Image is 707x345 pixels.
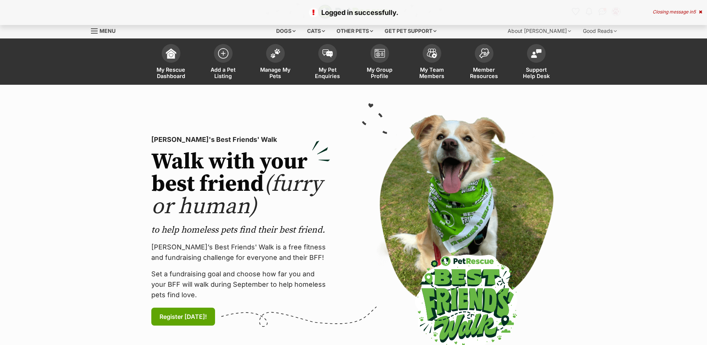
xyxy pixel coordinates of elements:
[151,224,330,236] p: to help homeless pets find their best friend.
[458,40,510,85] a: Member Resources
[249,40,302,85] a: Manage My Pets
[302,40,354,85] a: My Pet Enquiries
[218,48,228,59] img: add-pet-listing-icon-0afa8454b4691262ce3f59096e99ab1cd57d4a30225e0717b998d2c9b9846f56.svg
[510,40,562,85] a: Support Help Desk
[151,151,330,218] h2: Walk with your best friend
[151,134,330,145] p: [PERSON_NAME]'s Best Friends' Walk
[151,308,215,326] a: Register [DATE]!
[354,40,406,85] a: My Group Profile
[151,170,322,221] span: (furry or human)
[271,24,301,38] div: Dogs
[331,24,378,38] div: Other pets
[270,49,281,58] img: manage-my-pets-icon-02211641906a0b7f246fdf0571729dbe1e7629f14944591b6c1af311fb30b64b.svg
[375,49,385,58] img: group-profile-icon-3fa3cf56718a62981997c0bc7e787c4b2cf8bcc04b72c1350f741eb67cf2f40e.svg
[379,24,442,38] div: Get pet support
[467,66,501,79] span: Member Resources
[151,242,330,263] p: [PERSON_NAME]’s Best Friends' Walk is a free fitness and fundraising challenge for everyone and t...
[302,24,330,38] div: Cats
[578,24,622,38] div: Good Reads
[520,66,553,79] span: Support Help Desk
[259,66,292,79] span: Manage My Pets
[322,49,333,57] img: pet-enquiries-icon-7e3ad2cf08bfb03b45e93fb7055b45f3efa6380592205ae92323e6603595dc1f.svg
[531,49,542,58] img: help-desk-icon-fdf02630f3aa405de69fd3d07c3f3aa587a6932b1a1747fa1d2bba05be0121f9.svg
[197,40,249,85] a: Add a Pet Listing
[311,66,344,79] span: My Pet Enquiries
[145,40,197,85] a: My Rescue Dashboard
[91,24,121,37] a: Menu
[415,66,449,79] span: My Team Members
[160,312,207,321] span: Register [DATE]!
[151,269,330,300] p: Set a fundraising goal and choose how far you and your BFF will walk during September to help hom...
[479,48,489,58] img: member-resources-icon-8e73f808a243e03378d46382f2149f9095a855e16c252ad45f914b54edf8863c.svg
[406,40,458,85] a: My Team Members
[166,48,176,59] img: dashboard-icon-eb2f2d2d3e046f16d808141f083e7271f6b2e854fb5c12c21221c1fb7104beca.svg
[154,66,188,79] span: My Rescue Dashboard
[502,24,576,38] div: About [PERSON_NAME]
[427,49,437,58] img: team-members-icon-5396bd8760b3fe7c0b43da4ab00e1e3bb1a5d9ba89233759b79545d2d3fc5d0d.svg
[100,28,116,34] span: Menu
[206,66,240,79] span: Add a Pet Listing
[363,66,397,79] span: My Group Profile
